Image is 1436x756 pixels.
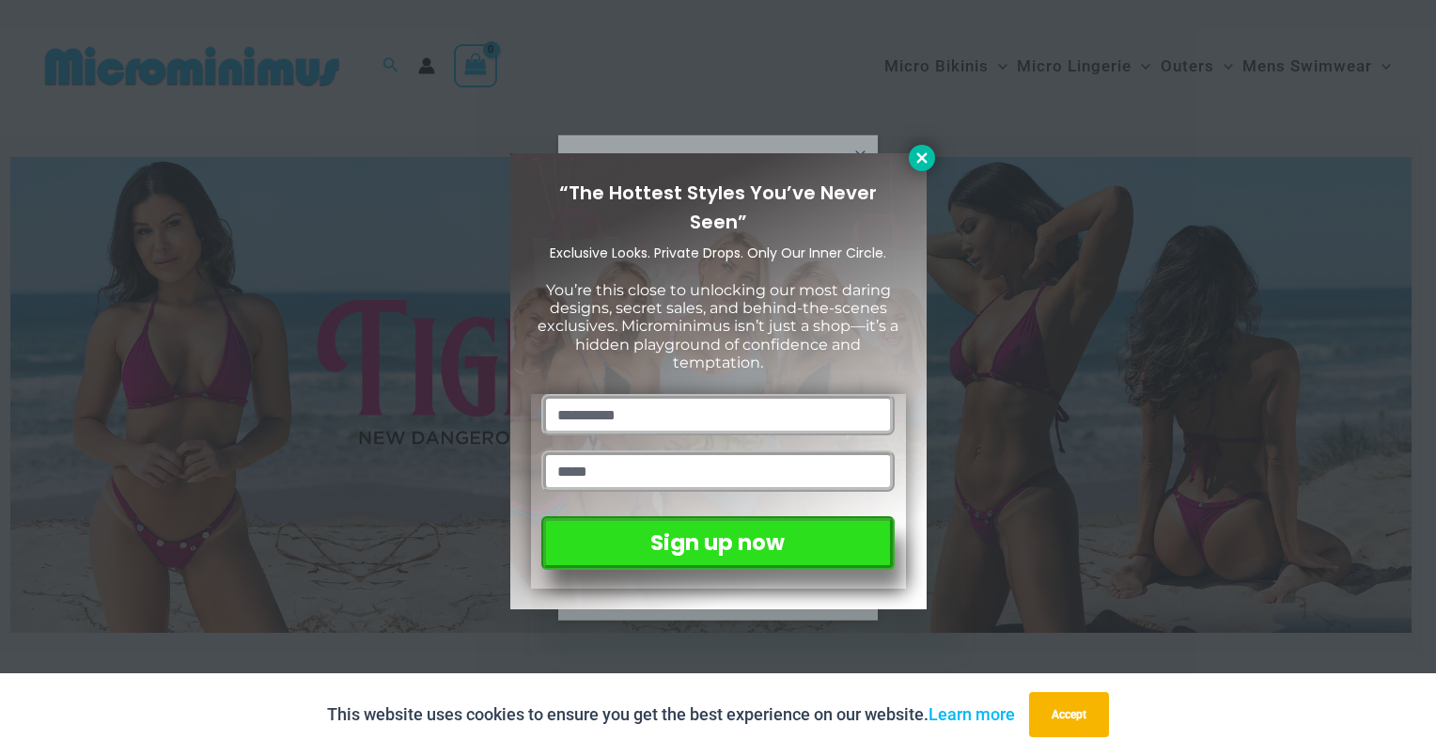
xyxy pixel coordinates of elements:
button: Accept [1029,692,1109,737]
button: Sign up now [541,516,894,570]
button: Close [909,145,935,171]
span: You’re this close to unlocking our most daring designs, secret sales, and behind-the-scenes exclu... [538,281,898,371]
span: Exclusive Looks. Private Drops. Only Our Inner Circle. [550,244,886,262]
span: “The Hottest Styles You’ve Never Seen” [559,180,877,235]
a: Learn more [929,704,1015,724]
p: This website uses cookies to ensure you get the best experience on our website. [327,701,1015,729]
